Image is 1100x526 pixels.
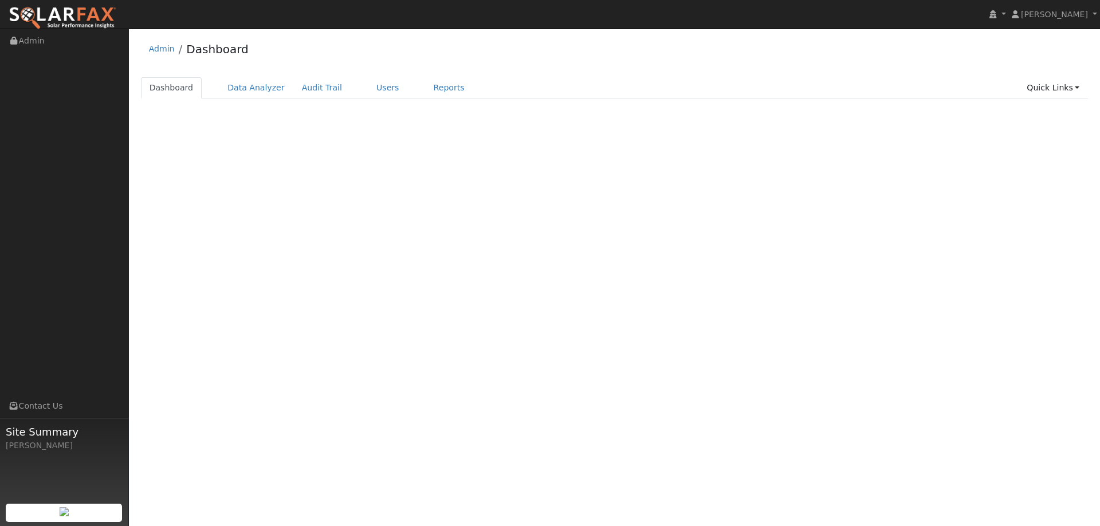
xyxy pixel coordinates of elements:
a: Dashboard [141,77,202,98]
a: Audit Trail [293,77,351,98]
a: Data Analyzer [219,77,293,98]
img: retrieve [60,507,69,516]
img: SolarFax [9,6,116,30]
a: Quick Links [1018,77,1088,98]
a: Dashboard [186,42,249,56]
a: Admin [149,44,175,53]
a: Reports [425,77,473,98]
a: Users [368,77,408,98]
span: Site Summary [6,424,123,440]
div: [PERSON_NAME] [6,440,123,452]
span: [PERSON_NAME] [1021,10,1088,19]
